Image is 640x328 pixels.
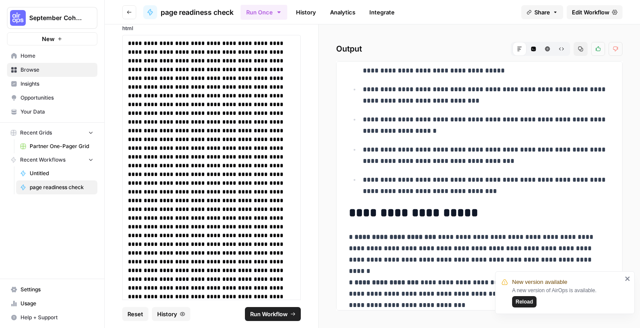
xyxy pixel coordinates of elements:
[7,311,97,325] button: Help + Support
[21,80,93,88] span: Insights
[152,307,190,321] button: History
[7,32,97,45] button: New
[516,298,533,306] span: Reload
[42,35,55,43] span: New
[7,153,97,166] button: Recent Workflows
[20,156,65,164] span: Recent Workflows
[16,166,97,180] a: Untitled
[122,24,301,32] label: html
[21,108,93,116] span: Your Data
[16,180,97,194] a: page readiness check
[29,14,82,22] span: September Cohort
[7,63,97,77] a: Browse
[567,5,623,19] a: Edit Workflow
[325,5,361,19] a: Analytics
[241,5,287,20] button: Run Once
[572,8,609,17] span: Edit Workflow
[30,169,93,177] span: Untitled
[20,129,52,137] span: Recent Grids
[143,5,234,19] a: page readiness check
[21,286,93,293] span: Settings
[245,307,301,321] button: Run Workflow
[7,7,97,29] button: Workspace: September Cohort
[21,314,93,321] span: Help + Support
[521,5,563,19] button: Share
[364,5,400,19] a: Integrate
[7,91,97,105] a: Opportunities
[7,126,97,139] button: Recent Grids
[7,105,97,119] a: Your Data
[21,300,93,307] span: Usage
[7,297,97,311] a: Usage
[10,10,26,26] img: September Cohort Logo
[512,287,622,307] div: A new version of AirOps is available.
[21,66,93,74] span: Browse
[16,139,97,153] a: Partner One-Pager Grid
[250,310,288,318] span: Run Workflow
[21,52,93,60] span: Home
[7,49,97,63] a: Home
[534,8,550,17] span: Share
[21,94,93,102] span: Opportunities
[7,77,97,91] a: Insights
[625,275,631,282] button: close
[127,310,143,318] span: Reset
[161,7,234,17] span: page readiness check
[30,142,93,150] span: Partner One-Pager Grid
[157,310,177,318] span: History
[122,307,148,321] button: Reset
[30,183,93,191] span: page readiness check
[512,296,537,307] button: Reload
[512,278,567,287] span: New version available
[291,5,321,19] a: History
[336,42,623,56] h2: Output
[7,283,97,297] a: Settings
